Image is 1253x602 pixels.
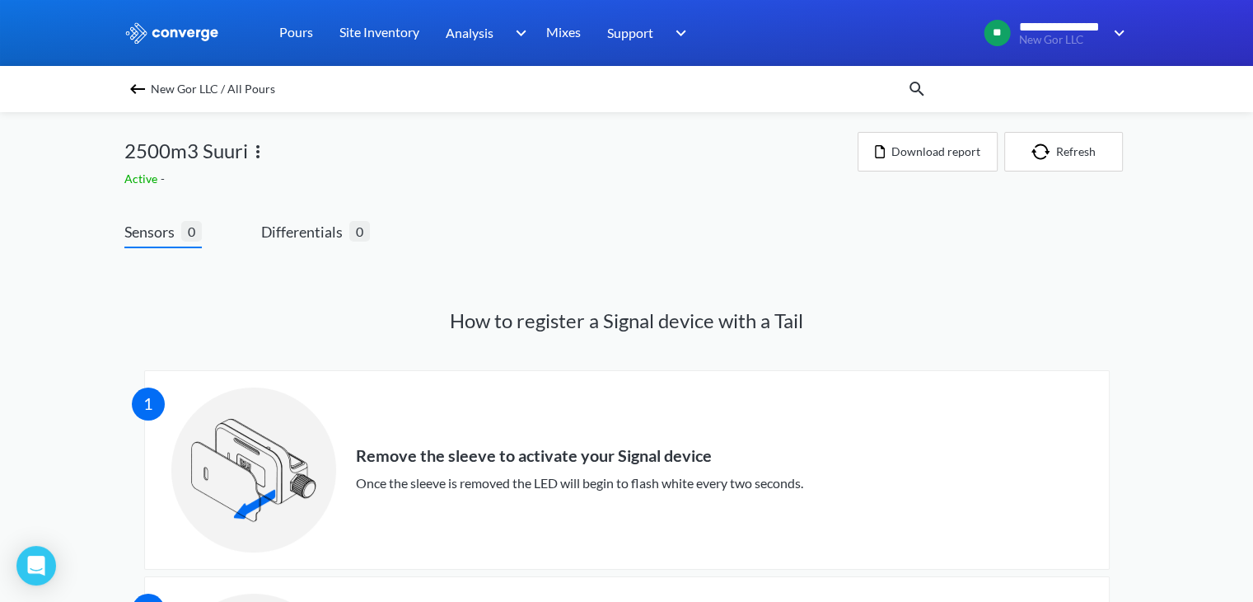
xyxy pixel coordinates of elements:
img: backspace.svg [128,79,147,99]
span: - [161,172,168,186]
span: 0 [349,221,370,242]
button: Refresh [1004,132,1123,172]
span: Sensors [124,220,181,243]
img: icon-file.svg [875,145,885,158]
span: Active [124,172,161,186]
img: downArrow.svg [665,23,691,43]
h1: How to register a Signal device with a Tail [124,308,1129,334]
img: more.svg [248,142,268,162]
span: New Gor LLC [1019,34,1102,46]
div: Open Intercom Messenger [16,546,56,586]
img: icon-search.svg [907,79,927,99]
img: icon-refresh.svg [1031,143,1056,160]
img: 1-signal-sleeve-removal-info@3x.png [171,388,336,553]
span: Differentials [261,220,349,243]
span: New Gor LLC / All Pours [151,78,275,101]
img: downArrow.svg [504,23,531,43]
div: 1 [132,388,165,421]
span: Support [607,22,653,43]
span: Analysis [446,22,493,43]
div: Remove the sleeve to activate your Signal device [356,446,803,466]
img: logo_ewhite.svg [124,22,220,44]
button: Download report [858,132,998,172]
img: downArrow.svg [1103,23,1129,43]
span: 0 [181,221,202,242]
span: 2500m3 Suuri [124,135,248,167]
div: Once the sleeve is removed the LED will begin to flash white every two seconds. [356,473,803,493]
